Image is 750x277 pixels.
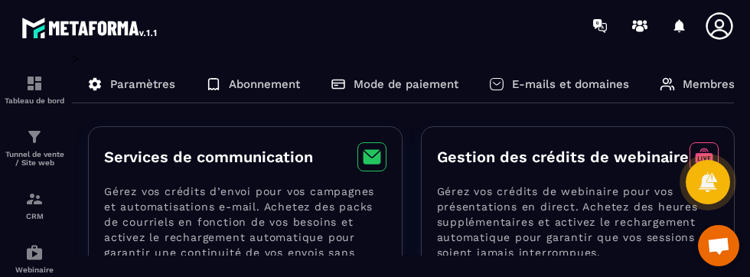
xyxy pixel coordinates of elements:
h3: Services de communication [104,148,313,166]
p: Gérez vos crédits de webinaire pour vos présentations en direct. Achetez des heures supplémentair... [437,184,719,266]
p: Tunnel de vente / Site web [4,150,65,167]
p: Gérez vos crédits d’envoi pour vos campagnes et automatisations e-mail. Achetez des packs de cour... [104,184,386,275]
a: Ouvrir le chat [698,225,739,266]
img: formation [25,190,44,208]
img: formation [25,74,44,93]
p: Tableau de bord [4,96,65,105]
p: E-mails et domaines [512,77,629,91]
h3: Gestion des crédits de webinaire [437,148,689,166]
img: formation [25,128,44,146]
p: CRM [4,212,65,220]
p: Paramètres [110,77,175,91]
a: formationformationTunnel de vente / Site web [4,116,65,178]
a: formationformationCRM [4,178,65,232]
p: Abonnement [229,77,300,91]
p: Membres [683,77,735,91]
img: logo [21,14,159,41]
p: Webinaire [4,266,65,274]
img: automations [25,243,44,262]
a: formationformationTableau de bord [4,63,65,116]
p: Mode de paiement [354,77,458,91]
